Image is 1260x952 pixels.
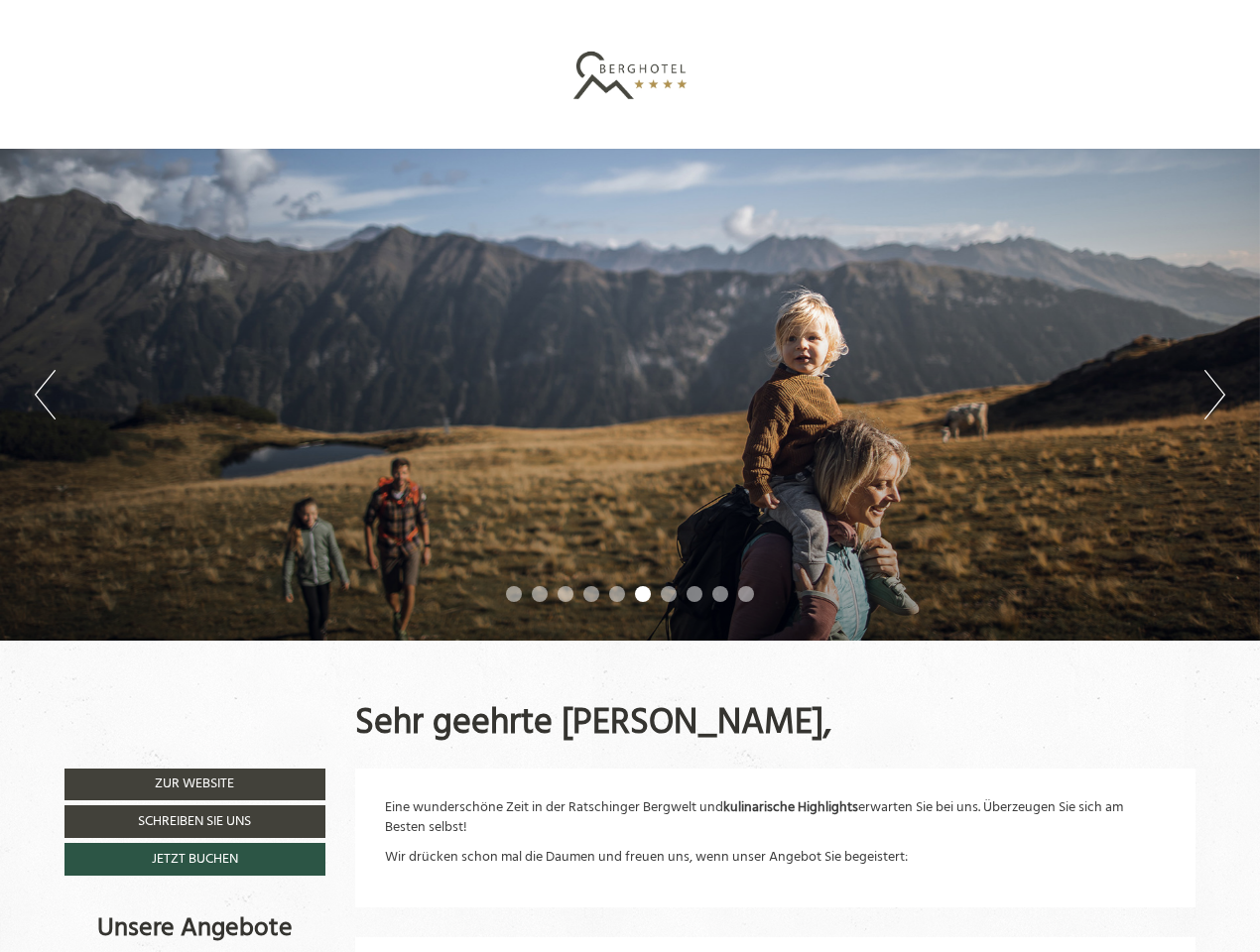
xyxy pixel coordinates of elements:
[64,910,325,947] div: Unsere Angebote
[723,796,858,819] strong: kulinarische Highlights
[385,798,1167,838] p: Eine wunderschöne Zeit in der Ratschinger Bergwelt und erwarten Sie bei uns. Überzeugen Sie sich ...
[35,370,56,419] button: Previous
[1204,370,1225,419] button: Next
[64,843,325,876] a: Jetzt buchen
[385,848,1167,868] p: Wir drücken schon mal die Daumen und freuen uns, wenn unser Angebot Sie begeistert:
[64,805,325,838] a: Schreiben Sie uns
[64,769,325,800] a: Zur Website
[355,705,831,745] h1: Sehr geehrte [PERSON_NAME],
